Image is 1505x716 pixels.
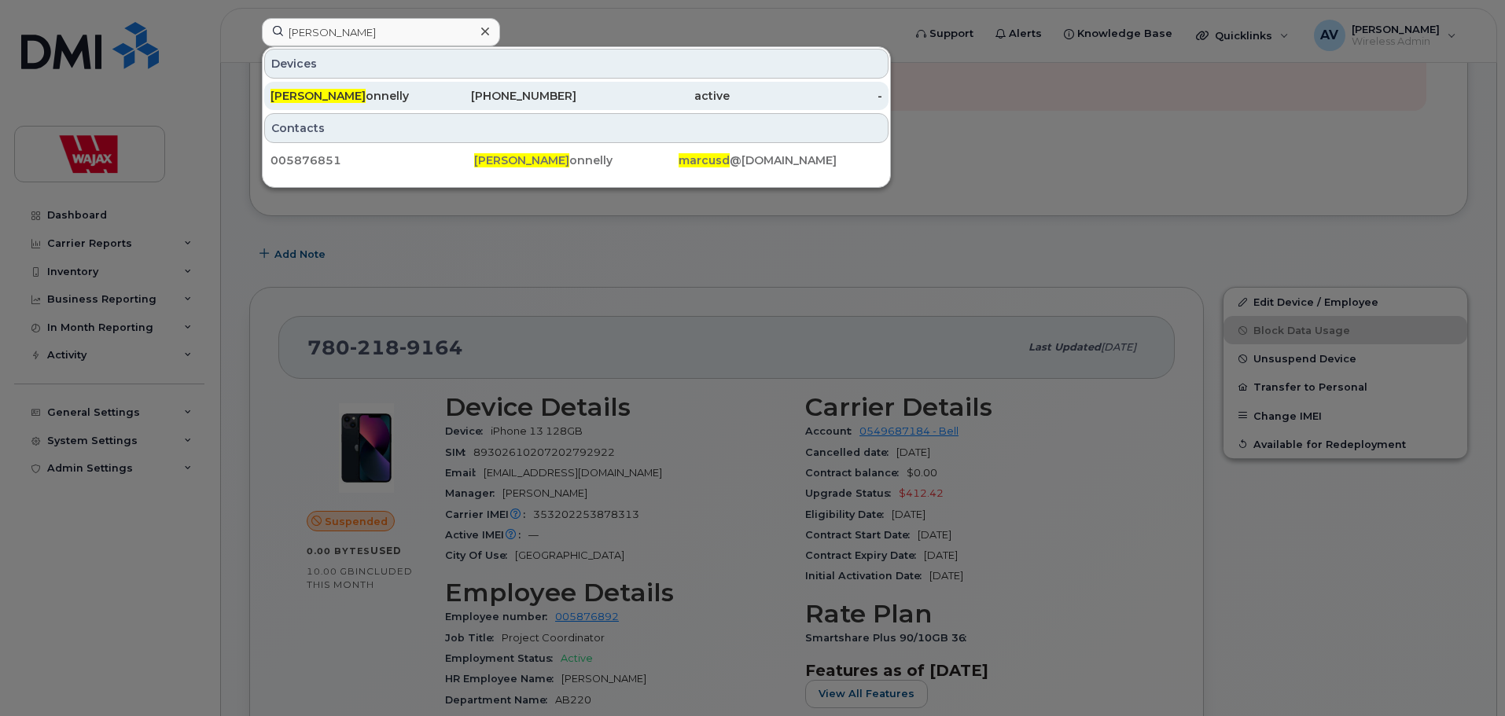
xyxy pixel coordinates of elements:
[679,152,882,168] div: @[DOMAIN_NAME]
[474,153,569,167] span: [PERSON_NAME]
[270,89,366,103] span: [PERSON_NAME]
[270,152,474,168] div: 005876851
[270,88,424,104] div: onnelly
[576,88,730,104] div: active
[264,146,889,174] a: 005876851[PERSON_NAME]onnellymarcusd@[DOMAIN_NAME]
[262,18,500,46] input: Find something...
[264,49,889,79] div: Devices
[679,153,730,167] span: marcusd
[730,88,883,104] div: -
[424,88,577,104] div: [PHONE_NUMBER]
[264,82,889,110] a: [PERSON_NAME]onnelly[PHONE_NUMBER]active-
[474,152,678,168] div: onnelly
[264,113,889,143] div: Contacts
